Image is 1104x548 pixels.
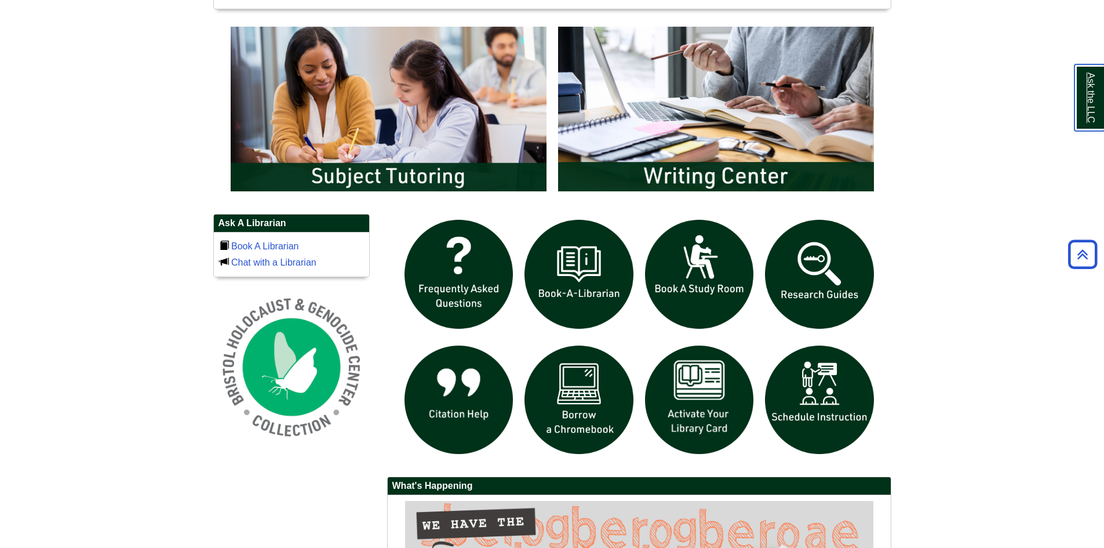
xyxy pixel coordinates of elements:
img: For faculty. Schedule Library Instruction icon links to form. [759,340,880,460]
div: slideshow [225,21,880,202]
img: Writing Center Information [552,21,880,197]
img: activate Library Card icon links to form to activate student ID into library card [639,340,760,460]
img: Book a Librarian icon links to book a librarian web page [519,214,639,335]
img: citation help icon links to citation help guide page [399,340,519,460]
a: Chat with a Librarian [231,257,316,267]
h2: Ask A Librarian [214,215,369,233]
img: Borrow a chromebook icon links to the borrow a chromebook web page [519,340,639,460]
h2: What's Happening [388,477,891,495]
div: slideshow [399,214,880,465]
img: book a study room icon links to book a study room web page [639,214,760,335]
a: Book A Librarian [231,241,299,251]
img: Subject Tutoring Information [225,21,552,197]
a: Back to Top [1064,246,1101,262]
img: Research Guides icon links to research guides web page [759,214,880,335]
img: frequently asked questions [399,214,519,335]
img: Holocaust and Genocide Collection [213,289,370,445]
